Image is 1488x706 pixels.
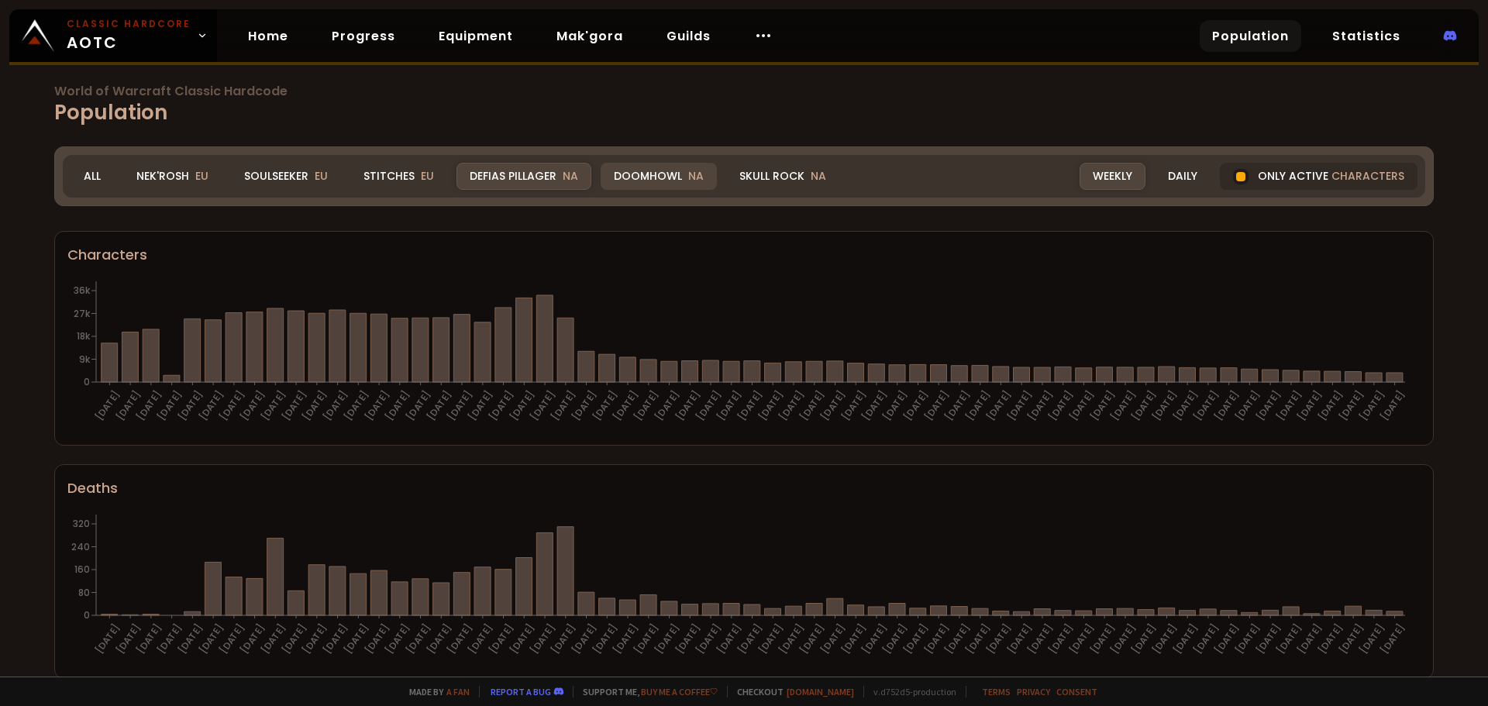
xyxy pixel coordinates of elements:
[632,388,662,423] text: [DATE]
[1211,622,1242,656] text: [DATE]
[319,20,408,52] a: Progress
[403,388,433,423] text: [DATE]
[279,388,309,423] text: [DATE]
[445,622,475,656] text: [DATE]
[78,586,90,599] tspan: 80
[859,622,890,656] text: [DATE]
[383,388,413,423] text: [DATE]
[1170,622,1200,656] text: [DATE]
[563,168,578,184] span: NA
[727,686,854,697] span: Checkout
[507,622,537,656] text: [DATE]
[134,622,164,656] text: [DATE]
[921,622,952,656] text: [DATE]
[113,622,143,656] text: [DATE]
[54,85,1434,128] h1: Population
[400,686,470,697] span: Made by
[818,622,848,656] text: [DATE]
[426,20,525,52] a: Equipment
[456,163,591,190] div: Defias Pillager
[1320,20,1413,52] a: Statistics
[839,622,869,656] text: [DATE]
[1200,20,1301,52] a: Population
[77,329,91,343] tspan: 18k
[983,622,1014,656] text: [DATE]
[1108,622,1138,656] text: [DATE]
[320,622,350,656] text: [DATE]
[154,622,184,656] text: [DATE]
[777,388,807,423] text: [DATE]
[901,622,931,656] text: [DATE]
[9,9,217,62] a: Classic HardcoreAOTC
[421,168,434,184] span: EU
[715,622,745,656] text: [DATE]
[715,388,745,423] text: [DATE]
[383,622,413,656] text: [DATE]
[694,622,724,656] text: [DATE]
[315,168,328,184] span: EU
[611,622,641,656] text: [DATE]
[196,388,226,423] text: [DATE]
[942,622,973,656] text: [DATE]
[341,388,371,423] text: [DATE]
[1191,388,1221,423] text: [DATE]
[1004,388,1035,423] text: [DATE]
[880,388,911,423] text: [DATE]
[756,388,786,423] text: [DATE]
[362,622,392,656] text: [DATE]
[237,388,267,423] text: [DATE]
[1017,686,1050,697] a: Privacy
[983,388,1014,423] text: [DATE]
[726,163,839,190] div: Skull Rock
[84,375,90,388] tspan: 0
[1377,388,1407,423] text: [DATE]
[486,622,516,656] text: [DATE]
[735,622,765,656] text: [DATE]
[590,622,620,656] text: [DATE]
[466,388,496,423] text: [DATE]
[963,622,994,656] text: [DATE]
[74,284,91,297] tspan: 36k
[92,622,122,656] text: [DATE]
[123,163,222,190] div: Nek'Rosh
[300,388,330,423] text: [DATE]
[320,388,350,423] text: [DATE]
[350,163,447,190] div: Stitches
[641,686,718,697] a: Buy me a coffee
[1357,388,1387,423] text: [DATE]
[963,388,994,423] text: [DATE]
[74,563,90,576] tspan: 160
[1357,622,1387,656] text: [DATE]
[446,686,470,697] a: a fan
[549,388,579,423] text: [DATE]
[1336,622,1366,656] text: [DATE]
[549,622,579,656] text: [DATE]
[777,622,807,656] text: [DATE]
[466,622,496,656] text: [DATE]
[1377,622,1407,656] text: [DATE]
[1087,388,1118,423] text: [DATE]
[942,388,973,423] text: [DATE]
[611,388,641,423] text: [DATE]
[632,622,662,656] text: [DATE]
[818,388,848,423] text: [DATE]
[1004,622,1035,656] text: [DATE]
[652,388,682,423] text: [DATE]
[1080,163,1145,190] div: Weekly
[787,686,854,697] a: [DOMAIN_NAME]
[258,388,288,423] text: [DATE]
[1170,388,1200,423] text: [DATE]
[982,686,1011,697] a: Terms
[300,622,330,656] text: [DATE]
[445,388,475,423] text: [DATE]
[756,622,786,656] text: [DATE]
[362,388,392,423] text: [DATE]
[175,388,205,423] text: [DATE]
[673,388,703,423] text: [DATE]
[1253,388,1283,423] text: [DATE]
[1155,163,1211,190] div: Daily
[811,168,826,184] span: NA
[694,388,724,423] text: [DATE]
[67,17,191,54] span: AOTC
[217,622,247,656] text: [DATE]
